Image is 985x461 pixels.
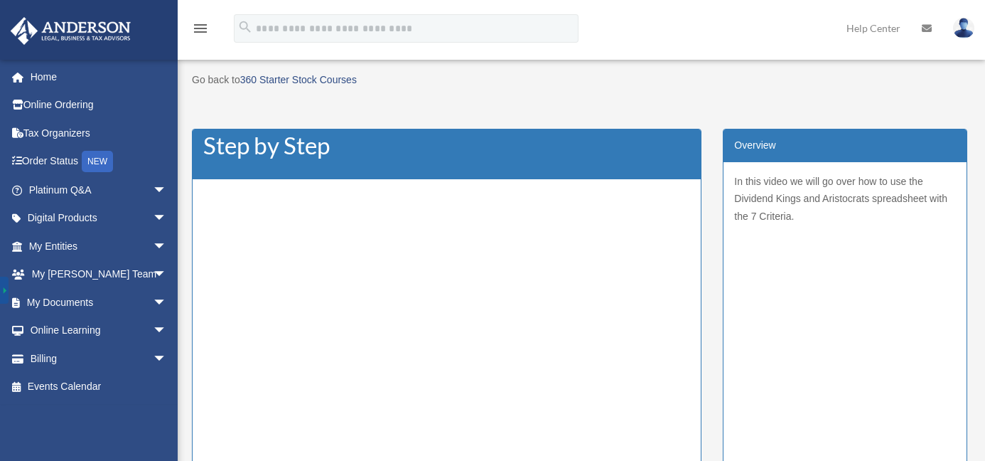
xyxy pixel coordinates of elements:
[82,151,113,172] div: NEW
[240,74,357,85] a: 360 Starter Stock Courses
[10,204,188,233] a: Digital Productsarrow_drop_down
[10,288,188,317] a: My Documentsarrow_drop_down
[153,288,181,317] span: arrow_drop_down
[10,260,188,289] a: My [PERSON_NAME] Teamarrow_drop_down
[203,137,690,154] h1: Step by Step
[953,18,974,38] img: User Pic
[153,260,181,290] span: arrow_drop_down
[10,317,188,345] a: Online Learningarrow_drop_down
[734,173,956,226] p: In this video we will go over how to use the Dividend Kings and Aristocrats spreadsheet with the ...
[10,373,188,401] a: Events Calendar
[723,129,967,162] div: Overview
[10,176,188,204] a: Platinum Q&Aarrow_drop_down
[153,204,181,233] span: arrow_drop_down
[10,232,188,260] a: My Entitiesarrow_drop_down
[10,63,188,91] a: Home
[10,119,188,147] a: Tax Organizers
[153,344,181,373] span: arrow_drop_down
[192,20,209,37] i: menu
[192,25,209,37] a: menu
[153,317,181,346] span: arrow_drop_down
[192,71,967,95] p: Go back to
[10,147,188,176] a: Order StatusNEW
[153,176,181,205] span: arrow_drop_down
[10,344,188,373] a: Billingarrow_drop_down
[153,232,181,261] span: arrow_drop_down
[237,19,253,35] i: search
[6,17,135,45] img: Anderson Advisors Platinum Portal
[10,91,188,120] a: Online Ordering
